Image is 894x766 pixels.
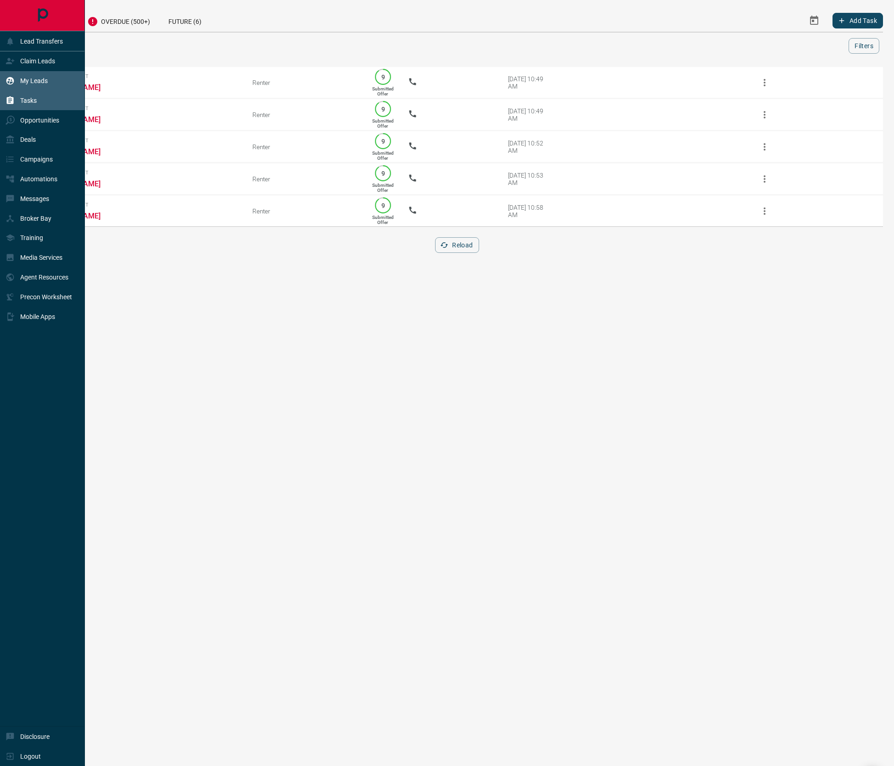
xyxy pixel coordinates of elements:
[508,140,547,154] div: [DATE] 10:52 AM
[435,237,479,253] button: Reload
[380,106,386,112] p: 9
[372,118,394,129] p: Submitted Offer
[803,10,825,32] button: Select Date Range
[78,9,159,32] div: Overdue (500+)
[45,73,239,79] span: Viewing Request
[45,202,239,208] span: Viewing Request
[372,151,394,161] p: Submitted Offer
[849,38,879,54] button: Filters
[508,107,547,122] div: [DATE] 10:49 AM
[380,73,386,80] p: 9
[45,170,239,176] span: Viewing Request
[372,183,394,193] p: Submitted Offer
[252,143,358,151] div: Renter
[380,138,386,145] p: 9
[252,111,358,118] div: Renter
[372,86,394,96] p: Submitted Offer
[45,106,239,112] span: Viewing Request
[252,207,358,215] div: Renter
[380,202,386,209] p: 9
[380,170,386,177] p: 9
[252,79,358,86] div: Renter
[45,138,239,144] span: Viewing Request
[508,204,547,218] div: [DATE] 10:58 AM
[159,9,211,32] div: Future (6)
[833,13,883,28] button: Add Task
[508,75,547,90] div: [DATE] 10:49 AM
[252,175,358,183] div: Renter
[508,172,547,186] div: [DATE] 10:53 AM
[372,215,394,225] p: Submitted Offer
